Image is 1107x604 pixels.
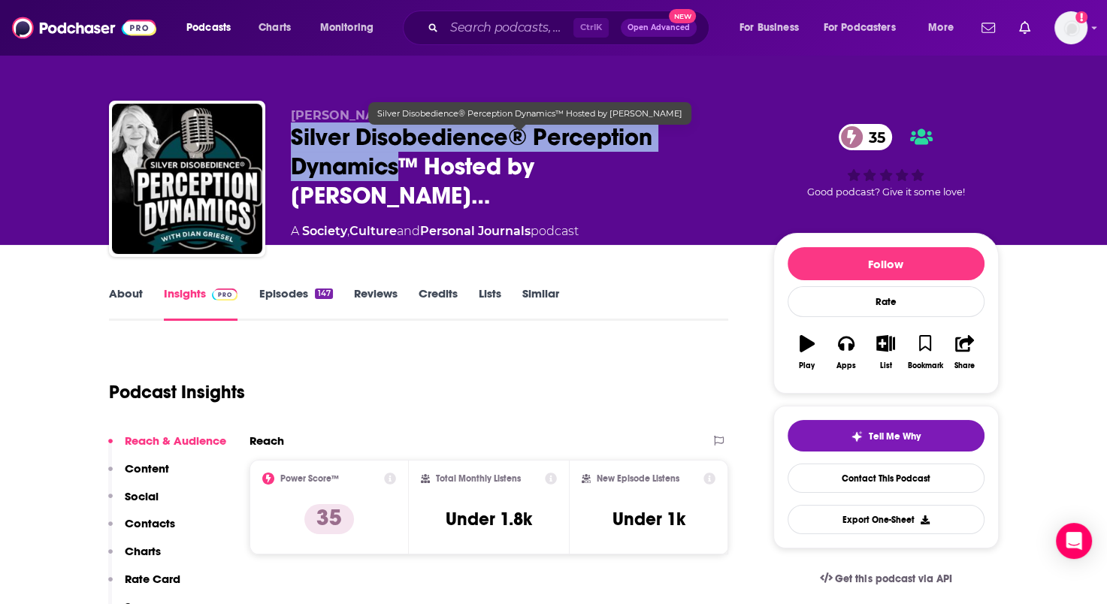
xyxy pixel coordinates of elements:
button: open menu [918,16,972,40]
div: Search podcasts, credits, & more... [417,11,724,45]
button: Apps [827,325,866,379]
div: Open Intercom Messenger [1056,523,1092,559]
button: Share [945,325,984,379]
input: Search podcasts, credits, & more... [444,16,573,40]
a: Society [302,224,347,238]
div: Apps [836,361,856,370]
a: Charts [249,16,300,40]
button: Open AdvancedNew [621,19,697,37]
button: Show profile menu [1054,11,1087,44]
span: For Business [740,17,799,38]
span: 35 [854,124,893,150]
button: tell me why sparkleTell Me Why [788,420,985,451]
button: open menu [729,16,818,40]
img: User Profile [1054,11,1087,44]
p: Rate Card [125,572,180,586]
a: Get this podcast via API [808,560,964,597]
a: Contact This Podcast [788,464,985,493]
a: Show notifications dropdown [975,15,1001,41]
a: Episodes147 [259,286,332,321]
button: Social [108,489,159,517]
h2: Total Monthly Listens [436,473,521,484]
img: Silver Disobedience® Perception Dynamics™ Hosted by Dian Griesel [112,104,262,254]
button: Charts [108,544,161,572]
a: Culture [349,224,397,238]
div: Bookmark [907,361,942,370]
span: Get this podcast via API [835,572,951,585]
h3: Under 1k [612,508,685,530]
span: Logged in as KSteele [1054,11,1087,44]
button: Export One-Sheet [788,505,985,534]
h2: Power Score™ [280,473,339,484]
span: Podcasts [186,17,231,38]
span: Ctrl K [573,18,609,38]
a: About [109,286,143,321]
p: Contacts [125,516,175,530]
a: Personal Journals [420,224,531,238]
p: Charts [125,544,161,558]
a: Reviews [354,286,398,321]
span: New [669,9,696,23]
svg: Add a profile image [1075,11,1087,23]
img: Podchaser - Follow, Share and Rate Podcasts [12,14,156,42]
button: Contacts [108,516,175,544]
div: 35Good podcast? Give it some love! [773,108,999,213]
div: Share [954,361,975,370]
div: Play [799,361,815,370]
span: Charts [259,17,291,38]
span: For Podcasters [824,17,896,38]
span: Good podcast? Give it some love! [807,186,965,198]
p: 35 [304,504,354,534]
img: Podchaser Pro [212,288,238,300]
span: and [397,224,420,238]
a: Credits [419,286,458,321]
span: [PERSON_NAME], Ph.D. aka @SilverDisobedience [291,108,603,122]
span: Monitoring [320,17,374,38]
span: , [347,224,349,238]
div: List [880,361,892,370]
span: Tell Me Why [869,430,921,442]
h3: Under 1.8k [446,508,532,530]
div: 147 [315,288,332,299]
h1: Podcast Insights [109,381,245,403]
div: Silver Disobedience® Perception Dynamics™ Hosted by [PERSON_NAME] [368,102,691,125]
a: InsightsPodchaser Pro [164,286,238,321]
button: Rate Card [108,572,180,599]
span: Open Advanced [628,24,690,32]
div: Rate [788,286,985,317]
button: Play [788,325,827,379]
a: Lists [479,286,501,321]
img: tell me why sparkle [851,430,863,442]
button: open menu [814,16,918,40]
p: Content [125,461,169,476]
button: Content [108,461,169,489]
p: Reach & Audience [125,433,226,448]
button: Bookmark [906,325,945,379]
h2: Reach [250,433,284,448]
a: Similar [522,286,559,321]
span: More [928,17,954,38]
a: 35 [839,124,893,150]
a: Show notifications dropdown [1013,15,1036,41]
button: open menu [310,16,393,40]
button: Reach & Audience [108,433,226,461]
p: Social [125,489,159,503]
button: open menu [176,16,250,40]
h2: New Episode Listens [597,473,679,484]
button: Follow [788,247,985,280]
button: List [866,325,905,379]
div: A podcast [291,222,579,240]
